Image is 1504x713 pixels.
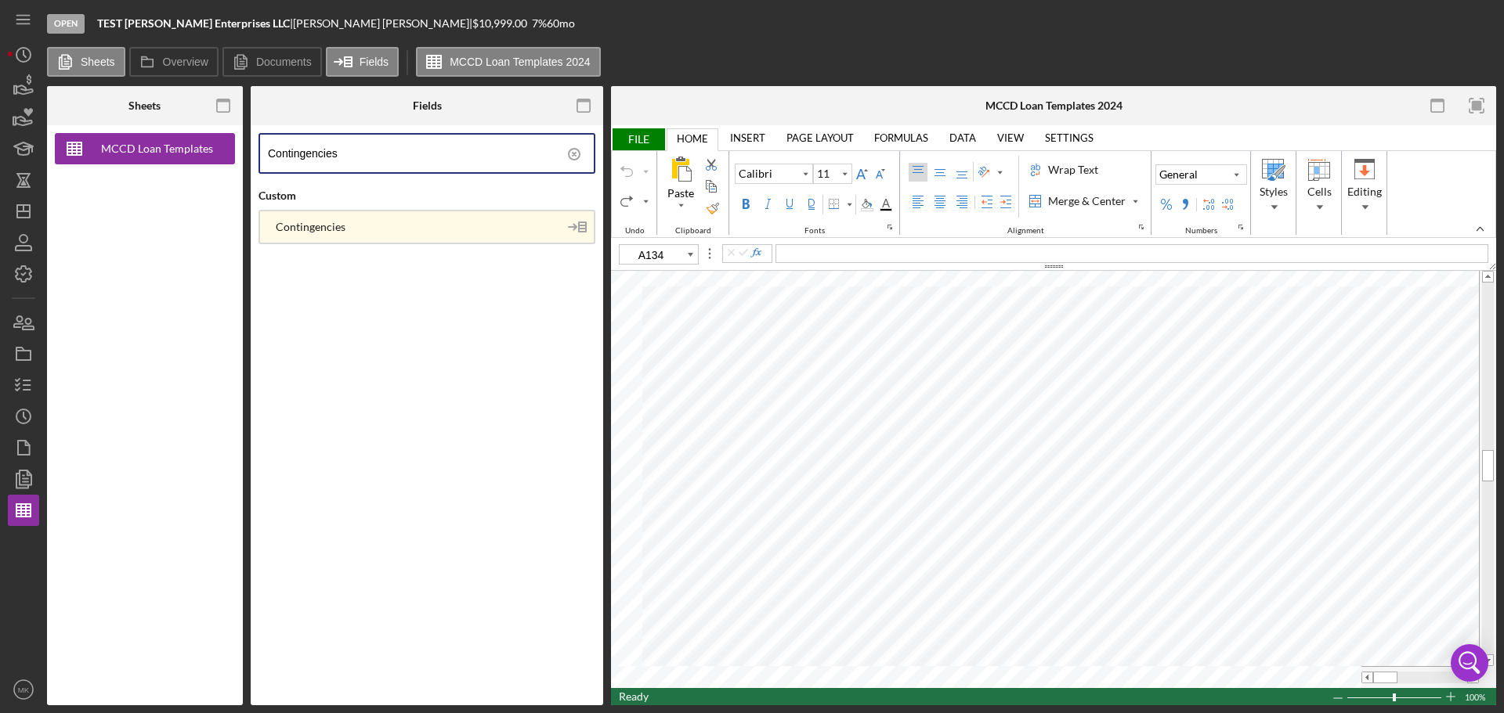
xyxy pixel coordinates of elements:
div: Merge & Center [1026,192,1129,211]
div: | [97,17,293,30]
label: Sheets [81,56,115,68]
button: MCCD Loan Templates 2024 [55,133,235,164]
div: Background Color [857,195,876,214]
label: Right Align [953,193,971,211]
button: Documents [222,47,322,77]
button: redoList [639,190,652,212]
span: Ready [619,690,649,703]
div: All [663,153,699,185]
button: Cut [702,155,724,174]
button: Decrease Font Size [871,164,890,183]
label: MCCD Loan Templates 2024 [450,56,591,68]
div: 60 mo [547,17,575,30]
button: All [661,152,700,218]
button: Fonts [884,221,896,233]
div: Custom [258,189,595,202]
div: MCCD Loan Templates 2024 [94,133,219,164]
span: Splitter [697,244,722,263]
button: Number Format [1155,164,1247,185]
div: Editing [1344,151,1385,235]
label: Format Painter [703,199,722,218]
text: MK [18,686,30,694]
button: Percent Style [1157,195,1176,214]
button: MK [8,674,39,705]
div: Border [824,195,843,214]
button: Border [824,193,855,215]
div: Zoom [1347,688,1444,705]
label: Fields [360,56,389,68]
button: Copy [702,177,724,196]
button: Cancel Edit [725,247,737,259]
span: Styles [1260,185,1288,198]
div: Merge & Center [1045,193,1129,209]
div: Clipboard [669,226,718,236]
button: Font Family [735,164,813,184]
div: [PERSON_NAME] [PERSON_NAME] | [293,17,472,30]
div: $10,999.00 [472,17,532,30]
div: Fields [413,99,442,112]
label: Top Align [909,163,927,182]
span: FILE [611,128,665,150]
button: Commit Edit [737,247,750,259]
button: Redo [617,192,636,211]
a: DATA [940,127,985,149]
input: Search for an existing field [268,135,594,172]
label: Underline [780,195,799,214]
label: Center Align [931,193,949,211]
div: Styles [1253,151,1294,235]
a: INSERT [721,127,775,149]
div: Zoom [1393,693,1396,701]
button: Increase Indent [996,193,1015,211]
button: collapsedRibbon [1474,223,1486,235]
button: Insert Function [750,247,762,259]
div: General [1156,167,1201,182]
button: Overview [129,47,219,77]
div: Font Color [876,195,895,214]
span: Cells [1307,185,1332,198]
div: Numbers [1179,226,1224,236]
div: Zoom In [1444,688,1457,705]
a: FORMULAS [865,127,938,149]
div: Merge & Center [1129,190,1141,212]
label: Double Underline [802,195,821,214]
div: Open [47,14,85,34]
label: Merge & Center [1025,189,1143,214]
span: Editing [1347,185,1382,198]
a: VIEW [988,127,1033,149]
button: Sheets [47,47,125,77]
a: HOME [667,128,718,149]
div: Undo [619,226,651,236]
label: Italic [758,195,777,214]
div: Paste [664,185,697,201]
div: Zoom Out [1332,690,1344,707]
div: Contingencies [260,221,559,233]
button: Decrease Decimal [1218,195,1237,214]
button: Decrease Indent [978,193,996,211]
label: Left Align [909,193,927,211]
div: Alignment [1001,226,1050,236]
div: Formula Bar [775,244,1488,263]
div: Open Intercom Messenger [1451,644,1488,682]
div: Cells [1299,151,1339,235]
div: All [663,185,699,217]
label: Documents [256,56,312,68]
label: Wrap Text [1025,159,1103,181]
a: SETTINGS [1036,127,1103,149]
button: Increase Decimal [1199,195,1218,214]
label: Bold [736,195,755,214]
a: PAGE LAYOUT [777,127,863,149]
span: 100% [1465,689,1488,706]
div: Sheets [128,99,161,112]
button: Numbers [1235,221,1247,233]
button: Increase Font Size [852,164,871,183]
div: Wrap Text [1045,162,1101,178]
div: Border [843,193,855,215]
div: 7 % [532,17,547,30]
label: Middle Align [931,163,949,182]
div: In Ready mode [619,688,649,705]
button: Orientation [974,161,1006,183]
div: Fonts [798,226,831,236]
b: TEST [PERSON_NAME] Enterprises LLC [97,16,290,30]
button: Alignment [1135,221,1148,233]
